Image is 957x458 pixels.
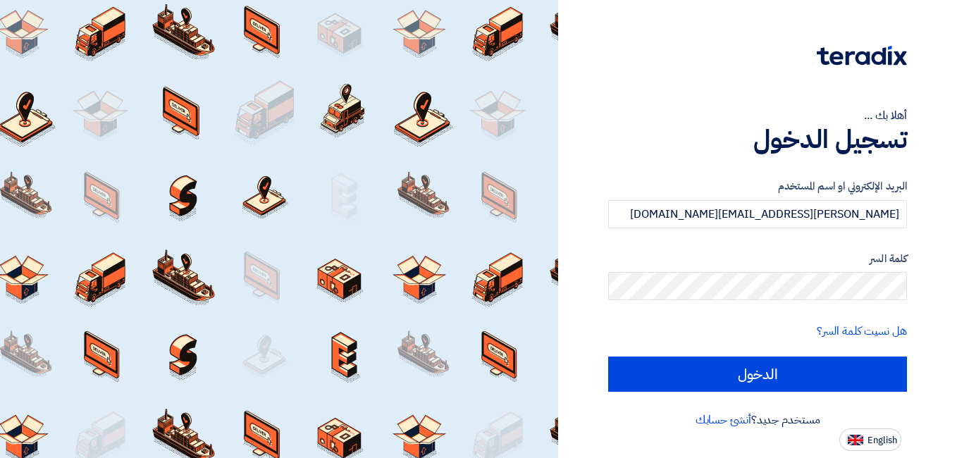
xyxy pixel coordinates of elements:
input: الدخول [608,357,907,392]
a: هل نسيت كلمة السر؟ [817,323,907,340]
div: مستخدم جديد؟ [608,411,907,428]
button: English [839,428,901,451]
div: أهلا بك ... [608,107,907,124]
img: en-US.png [848,435,863,445]
h1: تسجيل الدخول [608,124,907,155]
label: البريد الإلكتروني او اسم المستخدم [608,178,907,194]
img: Teradix logo [817,46,907,66]
a: أنشئ حسابك [696,411,751,428]
label: كلمة السر [608,251,907,267]
input: أدخل بريد العمل الإلكتروني او اسم المستخدم الخاص بك ... [608,200,907,228]
span: English [868,435,897,445]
